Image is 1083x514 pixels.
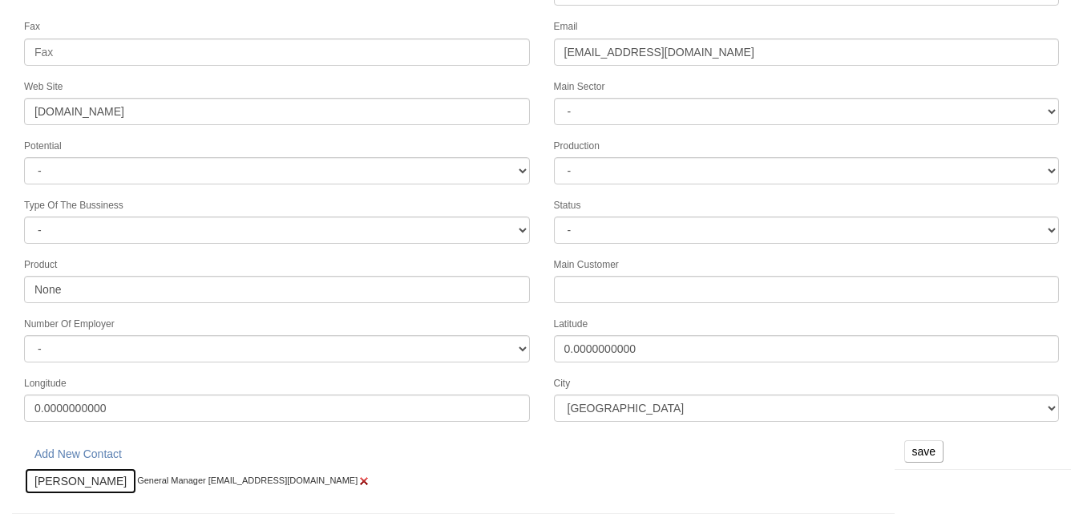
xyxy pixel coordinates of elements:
input: Fax [24,38,530,66]
a: Add New Contact [24,440,132,467]
label: Main Customer [554,258,619,272]
a: [PERSON_NAME] [24,467,137,495]
label: Fax [24,20,40,34]
input: Email [554,38,1060,66]
label: Product [24,258,57,272]
label: Main Sector [554,80,605,94]
div: General Manager [EMAIL_ADDRESS][DOMAIN_NAME] [24,467,883,495]
label: Status [554,199,581,212]
label: Number Of Employer [24,318,115,331]
label: Production [554,140,600,153]
label: City [554,377,571,391]
img: Edit [358,475,370,488]
label: Email [554,20,578,34]
label: Latitude [554,318,588,331]
label: Longitude [24,377,67,391]
label: Potential [24,140,62,153]
input: Web site [24,98,530,125]
label: Web Site [24,80,63,94]
input: save [904,440,944,463]
label: Type Of The Bussiness [24,199,123,212]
